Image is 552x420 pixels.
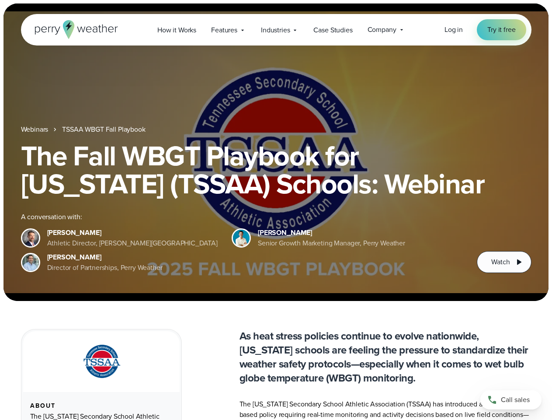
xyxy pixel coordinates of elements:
[150,21,204,39] a: How it Works
[47,252,163,262] div: [PERSON_NAME]
[258,227,405,238] div: [PERSON_NAME]
[368,24,396,35] span: Company
[211,25,237,35] span: Features
[444,24,463,35] a: Log in
[30,402,173,409] div: About
[22,230,39,246] img: Brian Wyatt
[47,262,163,273] div: Director of Partnerships, Perry Weather
[21,124,531,135] nav: Breadcrumb
[240,329,531,385] p: As heat stress policies continue to evolve nationwide, [US_STATE] schools are feeling the pressur...
[157,25,196,35] span: How it Works
[47,238,218,248] div: Athletic Director, [PERSON_NAME][GEOGRAPHIC_DATA]
[21,142,531,198] h1: The Fall WBGT Playbook for [US_STATE] (TSSAA) Schools: Webinar
[477,251,531,273] button: Watch
[72,342,131,381] img: TSSAA-Tennessee-Secondary-School-Athletic-Association.svg
[261,25,290,35] span: Industries
[62,124,145,135] a: TSSAA WBGT Fall Playbook
[233,230,250,246] img: Spencer Patton, Perry Weather
[306,21,360,39] a: Case Studies
[313,25,352,35] span: Case Studies
[480,390,542,409] a: Call sales
[47,227,218,238] div: [PERSON_NAME]
[258,238,405,248] div: Senior Growth Marketing Manager, Perry Weather
[491,257,510,267] span: Watch
[501,395,530,405] span: Call sales
[477,19,526,40] a: Try it free
[21,124,49,135] a: Webinars
[21,212,463,222] div: A conversation with:
[487,24,515,35] span: Try it free
[22,254,39,271] img: Jeff Wood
